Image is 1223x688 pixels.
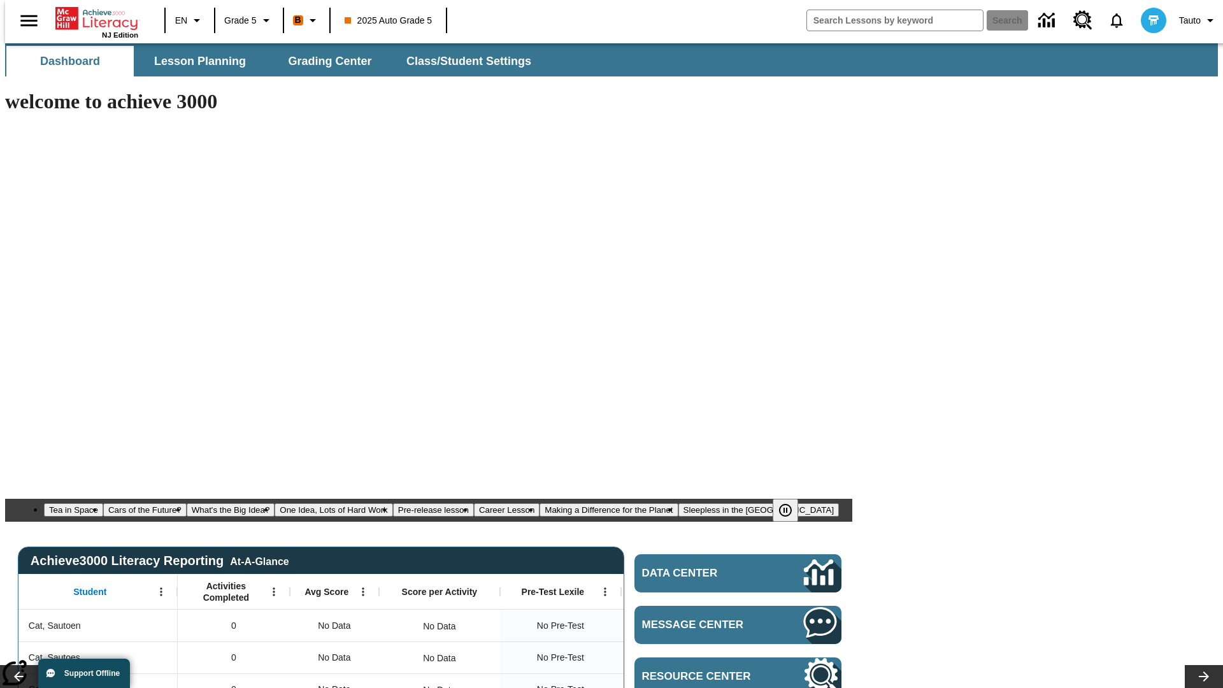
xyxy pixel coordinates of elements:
[634,606,841,644] a: Message Center
[44,503,103,517] button: Slide 1 Tea in Space
[5,46,543,76] div: SubNavbar
[55,6,138,31] a: Home
[522,586,585,598] span: Pre-Test Lexile
[773,499,798,522] button: Pause
[288,54,371,69] span: Grading Center
[304,586,348,598] span: Avg Score
[290,610,379,641] div: No Data, Cat, Sautoen
[540,503,678,517] button: Slide 7 Making a Difference for the Planet
[537,619,584,633] span: No Pre-Test, Cat, Sautoen
[264,582,283,601] button: Open Menu
[345,14,433,27] span: 2025 Auto Grade 5
[642,670,766,683] span: Resource Center
[178,641,290,673] div: 0, Cat, Sautoes
[295,12,301,28] span: B
[275,503,392,517] button: Slide 4 One Idea, Lots of Hard Work
[5,90,852,113] h1: welcome to achieve 3000
[417,645,462,671] div: No Data, Cat, Sautoes
[807,10,983,31] input: search field
[1174,9,1223,32] button: Profile/Settings
[230,554,289,568] div: At-A-Glance
[154,54,246,69] span: Lesson Planning
[266,46,394,76] button: Grading Center
[402,586,478,598] span: Score per Activity
[1141,8,1166,33] img: avatar image
[55,4,138,39] div: Home
[354,582,373,601] button: Open Menu
[393,503,474,517] button: Slide 5 Pre-release lesson
[231,651,236,664] span: 0
[5,43,1218,76] div: SubNavbar
[642,619,766,631] span: Message Center
[40,54,100,69] span: Dashboard
[773,499,811,522] div: Pause
[474,503,540,517] button: Slide 6 Career Lesson
[73,586,106,598] span: Student
[311,613,357,639] span: No Data
[1100,4,1133,37] a: Notifications
[290,641,379,673] div: No Data, Cat, Sautoes
[396,46,541,76] button: Class/Student Settings
[288,9,325,32] button: Boost Class color is orange. Change class color
[6,46,134,76] button: Dashboard
[417,613,462,639] div: No Data, Cat, Sautoen
[184,580,268,603] span: Activities Completed
[1066,3,1100,38] a: Resource Center, Will open in new tab
[1031,3,1066,38] a: Data Center
[634,554,841,592] a: Data Center
[1179,14,1201,27] span: Tauto
[224,14,257,27] span: Grade 5
[102,31,138,39] span: NJ Edition
[64,669,120,678] span: Support Offline
[29,619,81,633] span: Cat, Sautoen
[231,619,236,633] span: 0
[38,659,130,688] button: Support Offline
[103,503,187,517] button: Slide 2 Cars of the Future?
[219,9,279,32] button: Grade: Grade 5, Select a grade
[537,651,584,664] span: No Pre-Test, Cat, Sautoes
[311,645,357,671] span: No Data
[1185,665,1223,688] button: Lesson carousel, Next
[1133,4,1174,37] button: Select a new avatar
[10,2,48,39] button: Open side menu
[178,610,290,641] div: 0, Cat, Sautoen
[175,14,187,27] span: EN
[187,503,275,517] button: Slide 3 What's the Big Idea?
[596,582,615,601] button: Open Menu
[29,651,80,664] span: Cat, Sautoes
[406,54,531,69] span: Class/Student Settings
[136,46,264,76] button: Lesson Planning
[152,582,171,601] button: Open Menu
[642,567,761,580] span: Data Center
[169,9,210,32] button: Language: EN, Select a language
[678,503,840,517] button: Slide 8 Sleepless in the Animal Kingdom
[31,554,289,568] span: Achieve3000 Literacy Reporting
